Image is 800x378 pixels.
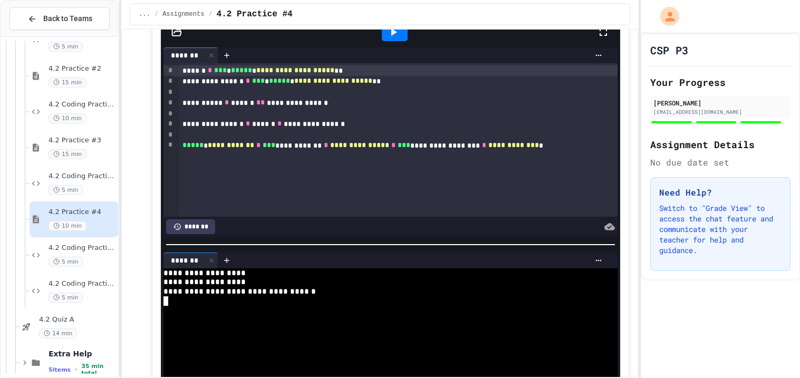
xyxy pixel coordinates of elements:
span: 35 min total [81,363,116,376]
div: [PERSON_NAME] [653,98,787,108]
div: My Account [649,4,682,28]
span: 5 min [49,293,83,303]
span: 4.2 Coding Practice #4 [49,244,116,253]
span: / [155,10,158,18]
span: ... [139,10,150,18]
span: 4.2 Practice #2 [49,64,116,73]
span: 5 min [49,42,83,52]
button: Back to Teams [9,7,110,30]
span: 15 min [49,77,86,88]
span: Assignments [162,10,204,18]
span: 4.2 Coding Practice #2 [49,100,116,109]
h2: Your Progress [650,75,791,90]
div: No due date set [650,156,791,169]
span: 5 min [49,257,83,267]
span: Back to Teams [43,13,92,24]
span: 4.2 Practice #3 [49,136,116,145]
span: 4.2 Practice #4 [49,208,116,217]
span: 15 min [49,149,86,159]
span: 4.2 Coding Practice #5 [49,279,116,288]
div: [EMAIL_ADDRESS][DOMAIN_NAME] [653,108,787,116]
span: 4.2 Quiz A [39,315,116,324]
span: • [75,365,77,374]
h2: Assignment Details [650,137,791,152]
span: 14 min [39,328,77,338]
span: 5 min [49,185,83,195]
span: 4.2 Practice #4 [217,8,293,21]
span: 4.2 Coding Practice #3 [49,172,116,181]
span: 10 min [49,221,86,231]
span: Extra Help [49,349,116,358]
p: Switch to "Grade View" to access the chat feature and communicate with your teacher for help and ... [659,203,782,256]
span: / [208,10,212,18]
span: 5 items [49,366,71,373]
span: 10 min [49,113,86,123]
h1: CSP P3 [650,43,688,57]
h3: Need Help? [659,186,782,199]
